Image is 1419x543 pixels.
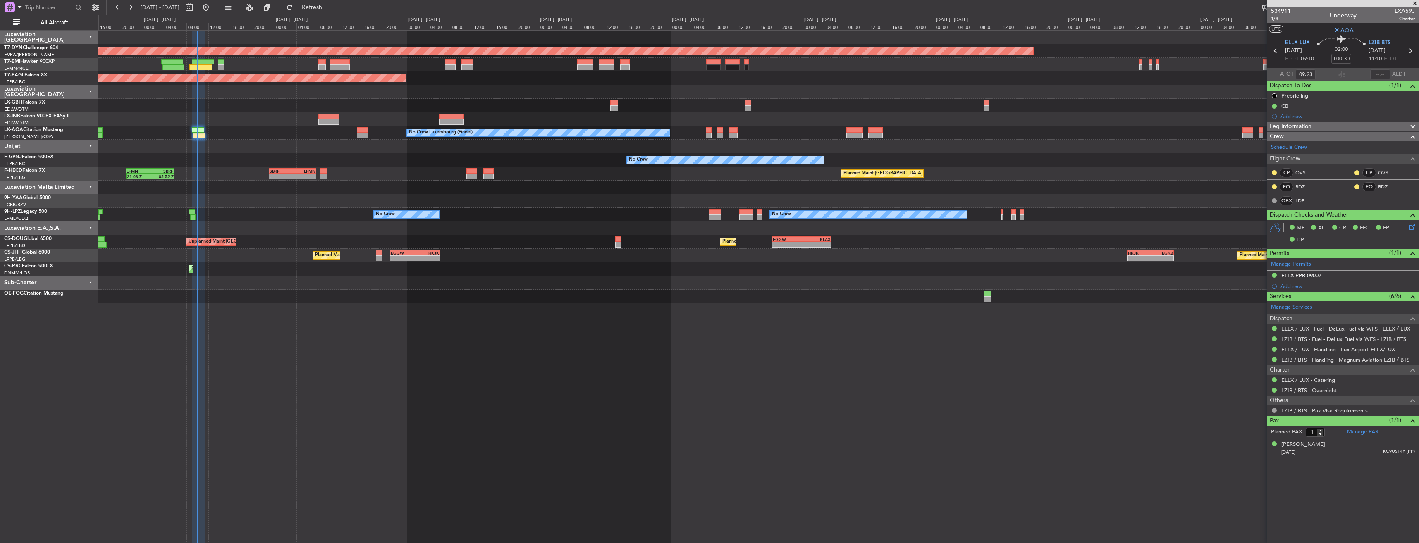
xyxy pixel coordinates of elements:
a: EVRA/[PERSON_NAME] [4,52,55,58]
div: HKJK [1128,250,1151,255]
a: LFPB/LBG [4,256,26,262]
span: 9H-YAA [4,195,23,200]
div: 16:00 [759,23,781,30]
a: LFPB/LBG [4,174,26,181]
span: [DATE] [1281,449,1295,455]
div: Unplanned Maint [GEOGRAPHIC_DATA] ([GEOGRAPHIC_DATA]) [189,236,325,248]
div: EGGW [773,237,802,242]
div: 04:00 [1221,23,1243,30]
div: EGGW [391,250,415,255]
a: CS-JHHGlobal 6000 [4,250,50,255]
div: No Crew Luxembourg (Findel) [409,126,473,139]
div: [DATE] - [DATE] [276,17,308,24]
span: 9H-LPZ [4,209,21,214]
div: [DATE] - [DATE] [804,17,836,24]
div: 16:00 [1155,23,1177,30]
div: 16:00 [1023,23,1045,30]
div: Planned Maint [GEOGRAPHIC_DATA] ([GEOGRAPHIC_DATA]) [843,167,974,180]
span: MF [1297,224,1304,232]
div: Prebriefing [1281,92,1308,99]
div: 04:00 [957,23,979,30]
div: No Crew [772,208,791,221]
span: Dispatch [1270,314,1292,324]
div: 00:00 [671,23,693,30]
div: 00:00 [935,23,957,30]
span: F-HECD [4,168,22,173]
span: Leg Information [1270,122,1311,131]
div: CP [1280,168,1293,177]
div: 00:00 [1067,23,1089,30]
div: No Crew [376,208,395,221]
div: [DATE] - [DATE] [1068,17,1100,24]
a: ELLX / LUX - Handling - Lux-Airport ELLX/LUX [1281,346,1395,353]
div: [DATE] - [DATE] [936,17,968,24]
a: LFPB/LBG [4,79,26,85]
input: --:-- [1296,69,1316,79]
div: 08:00 [1243,23,1265,30]
div: [DATE] - [DATE] [540,17,572,24]
span: ELDT [1384,55,1397,63]
div: 12:00 [605,23,627,30]
span: Others [1270,396,1288,405]
div: CB [1281,102,1288,110]
div: 20:00 [649,23,671,30]
div: LFMN [292,169,315,174]
span: ATOT [1280,70,1294,79]
div: EGKB [1150,250,1173,255]
div: 04:00 [165,23,186,30]
div: 00:00 [1199,23,1221,30]
div: 20:00 [1177,23,1199,30]
div: [DATE] - [DATE] [144,17,176,24]
div: Planned Maint [GEOGRAPHIC_DATA] ([GEOGRAPHIC_DATA]) [722,236,853,248]
span: Permits [1270,249,1289,258]
a: ELLX / LUX - Fuel - DeLux Fuel via WFS - ELLX / LUX [1281,325,1410,332]
div: - [802,242,831,247]
span: ETOT [1285,55,1299,63]
a: CS-DOUGlobal 6500 [4,236,52,241]
div: 12:00 [208,23,230,30]
a: RDZ [1378,183,1397,191]
div: ELLX PPR 0900Z [1281,272,1322,279]
div: SBRF [150,169,173,174]
a: FCBB/BZV [4,202,26,208]
span: 1/3 [1271,15,1291,22]
div: [DATE] - [DATE] [672,17,704,24]
a: F-HECDFalcon 7X [4,168,45,173]
a: DNMM/LOS [4,270,30,276]
a: RDZ [1295,183,1314,191]
div: 16:00 [494,23,516,30]
div: LFMN [127,169,150,174]
span: ALDT [1392,70,1406,79]
a: LZIB / BTS - Fuel - DeLux Fuel via WFS - LZIB / BTS [1281,336,1406,343]
a: LDE [1295,197,1314,205]
span: Refresh [295,5,330,10]
div: 08:00 [186,23,208,30]
div: 00:00 [407,23,429,30]
input: --:-- [1370,69,1390,79]
div: 16:00 [98,23,120,30]
a: T7-EMIHawker 900XP [4,59,55,64]
div: Planned Maint [GEOGRAPHIC_DATA] ([GEOGRAPHIC_DATA]) [315,249,445,262]
a: LZIB / BTS - Pax Visa Requirements [1281,407,1368,414]
a: Manage Permits [1271,260,1311,269]
button: All Aircraft [9,16,90,29]
div: 00:00 [539,23,561,30]
span: LX-GBH [4,100,22,105]
span: Dispatch Checks and Weather [1270,210,1348,220]
span: Pax [1270,416,1279,426]
div: 12:00 [737,23,759,30]
a: CS-RRCFalcon 900LX [4,264,53,269]
span: Crew [1270,132,1284,141]
div: 00:00 [275,23,296,30]
span: (1/1) [1389,248,1401,257]
a: LX-GBHFalcon 7X [4,100,45,105]
span: Dispatch To-Dos [1270,81,1311,90]
a: LFMN/NCE [4,65,29,71]
a: LX-INBFalcon 900EX EASy II [4,114,69,119]
div: - [391,256,415,261]
div: 08:00 [451,23,473,30]
span: CR [1339,224,1346,232]
span: Charter [1270,365,1290,375]
a: LFMD/CEQ [4,215,28,221]
div: 20:00 [781,23,803,30]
